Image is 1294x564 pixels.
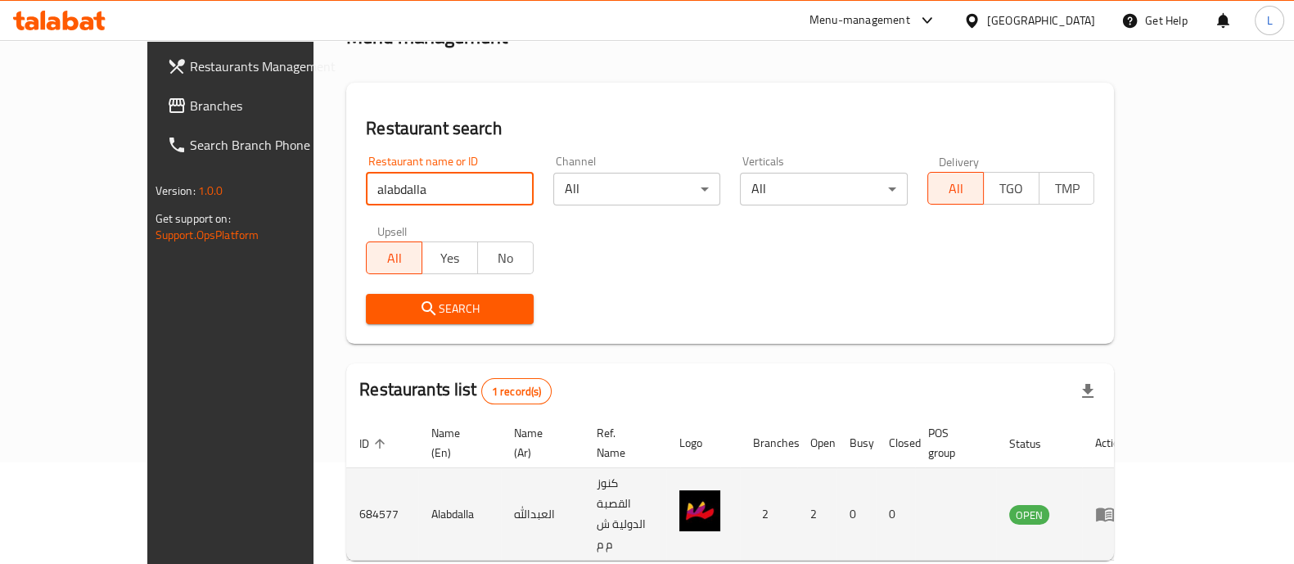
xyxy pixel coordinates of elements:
div: All [553,173,721,205]
button: TMP [1039,172,1095,205]
span: Search Branch Phone [190,135,350,155]
span: Name (Ar) [514,423,564,462]
td: كنوز القصبة الدولية ش م م [584,468,666,561]
button: All [366,241,422,274]
span: Status [1009,434,1062,453]
label: Delivery [939,156,980,167]
button: No [477,241,534,274]
span: ID [359,434,390,453]
button: Yes [422,241,478,274]
span: Search [379,299,521,319]
h2: Menu management [346,24,507,50]
button: Search [366,294,534,324]
div: OPEN [1009,505,1049,525]
td: 0 [836,468,876,561]
th: Closed [876,418,915,468]
div: All [740,173,908,205]
button: All [927,172,984,205]
a: Branches [154,86,363,125]
span: TGO [990,177,1033,201]
span: Get support on: [156,208,231,229]
td: Alabdalla [418,468,501,561]
span: L [1266,11,1272,29]
span: Name (En) [431,423,481,462]
span: Ref. Name [597,423,647,462]
input: Search for restaurant name or ID.. [366,173,534,205]
td: 2 [797,468,836,561]
a: Search Branch Phone [154,125,363,165]
td: 2 [740,468,797,561]
span: Restaurants Management [190,56,350,76]
a: Restaurants Management [154,47,363,86]
table: enhanced table [346,418,1138,561]
h2: Restaurant search [366,116,1094,141]
div: [GEOGRAPHIC_DATA] [987,11,1095,29]
th: Logo [666,418,740,468]
span: Branches [190,96,350,115]
a: Support.OpsPlatform [156,224,259,246]
span: 1 record(s) [482,384,552,399]
div: Export file [1068,372,1107,411]
label: Upsell [377,225,408,237]
span: 1.0.0 [198,180,223,201]
span: OPEN [1009,506,1049,525]
span: All [935,177,977,201]
span: Yes [429,246,471,270]
span: TMP [1046,177,1089,201]
td: 0 [876,468,915,561]
span: All [373,246,416,270]
th: Open [797,418,836,468]
span: POS group [928,423,976,462]
span: Version: [156,180,196,201]
th: Busy [836,418,876,468]
img: Alabdalla [679,490,720,531]
th: Branches [740,418,797,468]
button: TGO [983,172,1039,205]
th: Action [1082,418,1138,468]
div: Total records count [481,378,552,404]
span: No [485,246,527,270]
h2: Restaurants list [359,377,552,404]
div: Menu-management [809,11,910,30]
td: 684577 [346,468,418,561]
td: العبدالله [501,468,584,561]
